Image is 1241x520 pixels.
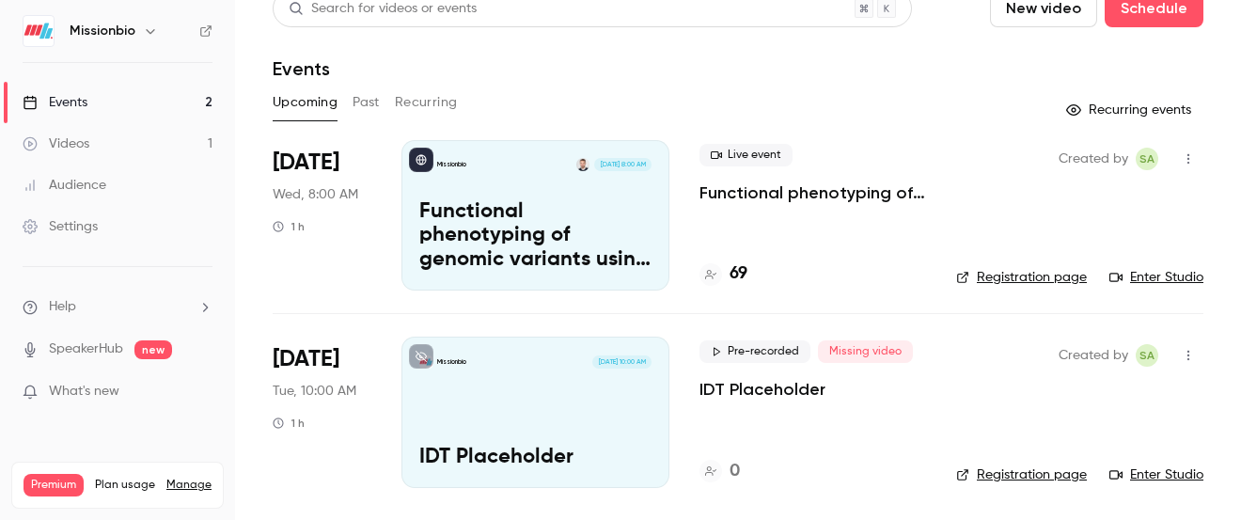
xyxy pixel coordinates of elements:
[23,93,87,112] div: Events
[419,200,652,273] p: Functional phenotyping of genomic variants using joint multiomic single-cell DNA–RNA sequencing
[273,57,330,80] h1: Events
[401,337,669,487] a: IDT PlaceholderMissionbio[DATE] 10:00 AMIDT Placeholder
[395,87,458,118] button: Recurring
[401,140,669,291] a: Functional phenotyping of genomic variants using joint multiomic single-cell DNA–RNA sequencingMi...
[730,261,747,287] h4: 69
[1136,344,1158,367] span: Simon Allardice
[437,357,466,367] p: Missionbio
[49,297,76,317] span: Help
[49,382,119,402] span: What's new
[353,87,380,118] button: Past
[699,378,825,401] a: IDT Placeholder
[699,261,747,287] a: 69
[273,382,356,401] span: Tue, 10:00 AM
[23,217,98,236] div: Settings
[166,478,212,493] a: Manage
[273,185,358,204] span: Wed, 8:00 AM
[592,355,651,369] span: [DATE] 10:00 AM
[699,181,926,204] a: Functional phenotyping of genomic variants using joint multiomic single-cell DNA–RNA sequencing
[23,297,212,317] li: help-dropdown-opener
[1059,148,1128,170] span: Created by
[134,340,172,359] span: new
[24,474,84,496] span: Premium
[1136,148,1158,170] span: Simon Allardice
[419,446,652,470] p: IDT Placeholder
[273,416,305,431] div: 1 h
[699,144,793,166] span: Live event
[95,478,155,493] span: Plan usage
[594,158,651,171] span: [DATE] 8:00 AM
[23,134,89,153] div: Videos
[273,337,371,487] div: Dec 2 Tue, 10:00 AM (America/Los Angeles)
[49,339,123,359] a: SpeakerHub
[956,465,1087,484] a: Registration page
[730,459,740,484] h4: 0
[818,340,913,363] span: Missing video
[273,219,305,234] div: 1 h
[1109,465,1203,484] a: Enter Studio
[699,459,740,484] a: 0
[1109,268,1203,287] a: Enter Studio
[273,140,371,291] div: Oct 15 Wed, 8:00 AM (America/Los Angeles)
[273,148,339,178] span: [DATE]
[1059,344,1128,367] span: Created by
[23,176,106,195] div: Audience
[956,268,1087,287] a: Registration page
[273,344,339,374] span: [DATE]
[576,158,589,171] img: Dr Dominik Lindenhofer
[1139,344,1155,367] span: SA
[190,384,212,401] iframe: Noticeable Trigger
[70,22,135,40] h6: Missionbio
[1058,95,1203,125] button: Recurring events
[699,340,810,363] span: Pre-recorded
[1139,148,1155,170] span: SA
[273,87,338,118] button: Upcoming
[437,160,466,169] p: Missionbio
[24,16,54,46] img: Missionbio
